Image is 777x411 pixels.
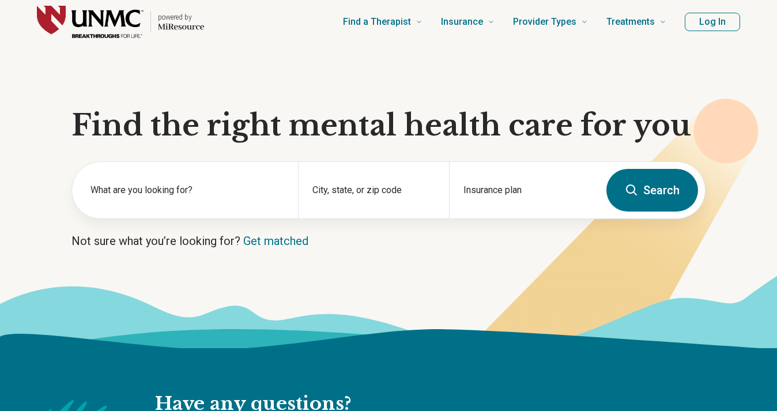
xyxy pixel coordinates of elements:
[606,14,655,30] span: Treatments
[90,183,284,197] label: What are you looking for?
[343,14,411,30] span: Find a Therapist
[606,169,698,212] button: Search
[158,13,204,22] p: powered by
[37,3,204,40] a: Home page
[243,234,308,248] a: Get matched
[513,14,576,30] span: Provider Types
[685,13,740,31] button: Log In
[71,233,706,249] p: Not sure what you’re looking for?
[441,14,483,30] span: Insurance
[71,108,706,143] h1: Find the right mental health care for you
